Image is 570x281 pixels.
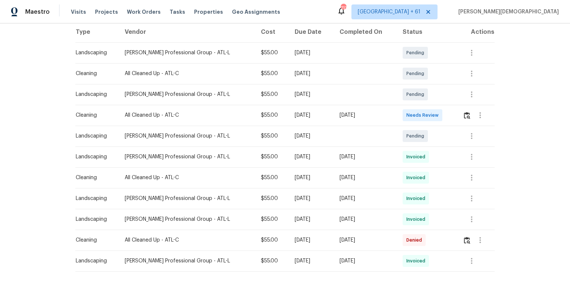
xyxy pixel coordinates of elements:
span: [PERSON_NAME][DEMOGRAPHIC_DATA] [455,8,559,16]
div: $55.00 [261,195,283,202]
div: $55.00 [261,132,283,140]
span: Properties [194,8,223,16]
span: Pending [406,70,427,77]
span: Invoiced [406,174,428,181]
div: Cleaning [76,70,113,77]
span: [GEOGRAPHIC_DATA] + 61 [358,8,420,16]
div: [PERSON_NAME] Professional Group - ATL-L [125,91,249,98]
span: Invoiced [406,195,428,202]
div: All Cleaned Up - ATL-C [125,236,249,244]
span: Visits [71,8,86,16]
th: Status [397,22,456,42]
div: Landscaping [76,132,113,140]
div: [PERSON_NAME] Professional Group - ATL-L [125,195,249,202]
span: Needs Review [406,112,442,119]
span: Invoiced [406,153,428,161]
span: Pending [406,49,427,56]
button: Review Icon [463,106,471,124]
span: Tasks [170,9,185,14]
div: [DATE] [295,257,328,265]
div: $55.00 [261,174,283,181]
div: [DATE] [295,195,328,202]
span: Projects [95,8,118,16]
div: Cleaning [76,236,113,244]
th: Completed On [334,22,397,42]
div: Landscaping [76,257,113,265]
div: [DATE] [295,70,328,77]
div: [DATE] [340,195,391,202]
div: Landscaping [76,49,113,56]
div: All Cleaned Up - ATL-C [125,112,249,119]
div: $55.00 [261,236,283,244]
div: [DATE] [295,91,328,98]
div: $55.00 [261,70,283,77]
div: [PERSON_NAME] Professional Group - ATL-L [125,153,249,161]
span: Denied [406,236,425,244]
div: [PERSON_NAME] Professional Group - ATL-L [125,49,249,56]
div: All Cleaned Up - ATL-C [125,174,249,181]
div: [DATE] [340,216,391,223]
div: $55.00 [261,91,283,98]
img: Review Icon [464,112,470,119]
div: All Cleaned Up - ATL-C [125,70,249,77]
div: [DATE] [295,153,328,161]
div: [DATE] [340,153,391,161]
span: Work Orders [127,8,161,16]
th: Vendor [119,22,255,42]
th: Type [75,22,119,42]
div: $55.00 [261,112,283,119]
div: [PERSON_NAME] Professional Group - ATL-L [125,257,249,265]
div: [DATE] [295,49,328,56]
div: $55.00 [261,216,283,223]
img: Review Icon [464,237,470,244]
div: [DATE] [340,112,391,119]
span: Invoiced [406,257,428,265]
div: [DATE] [295,174,328,181]
th: Cost [255,22,289,42]
div: [PERSON_NAME] Professional Group - ATL-L [125,216,249,223]
div: 713 [341,4,346,12]
div: Landscaping [76,195,113,202]
th: Due Date [289,22,334,42]
th: Actions [457,22,495,42]
div: $55.00 [261,257,283,265]
span: Invoiced [406,216,428,223]
div: [DATE] [340,236,391,244]
div: Landscaping [76,216,113,223]
div: [DATE] [295,236,328,244]
div: [DATE] [340,174,391,181]
div: Cleaning [76,112,113,119]
div: $55.00 [261,153,283,161]
div: [PERSON_NAME] Professional Group - ATL-L [125,132,249,140]
div: [DATE] [295,216,328,223]
span: Geo Assignments [232,8,280,16]
div: [DATE] [340,257,391,265]
div: [DATE] [295,132,328,140]
button: Review Icon [463,231,471,249]
div: Cleaning [76,174,113,181]
span: Pending [406,91,427,98]
span: Maestro [25,8,50,16]
span: Pending [406,132,427,140]
div: Landscaping [76,91,113,98]
div: $55.00 [261,49,283,56]
div: [DATE] [295,112,328,119]
div: Landscaping [76,153,113,161]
